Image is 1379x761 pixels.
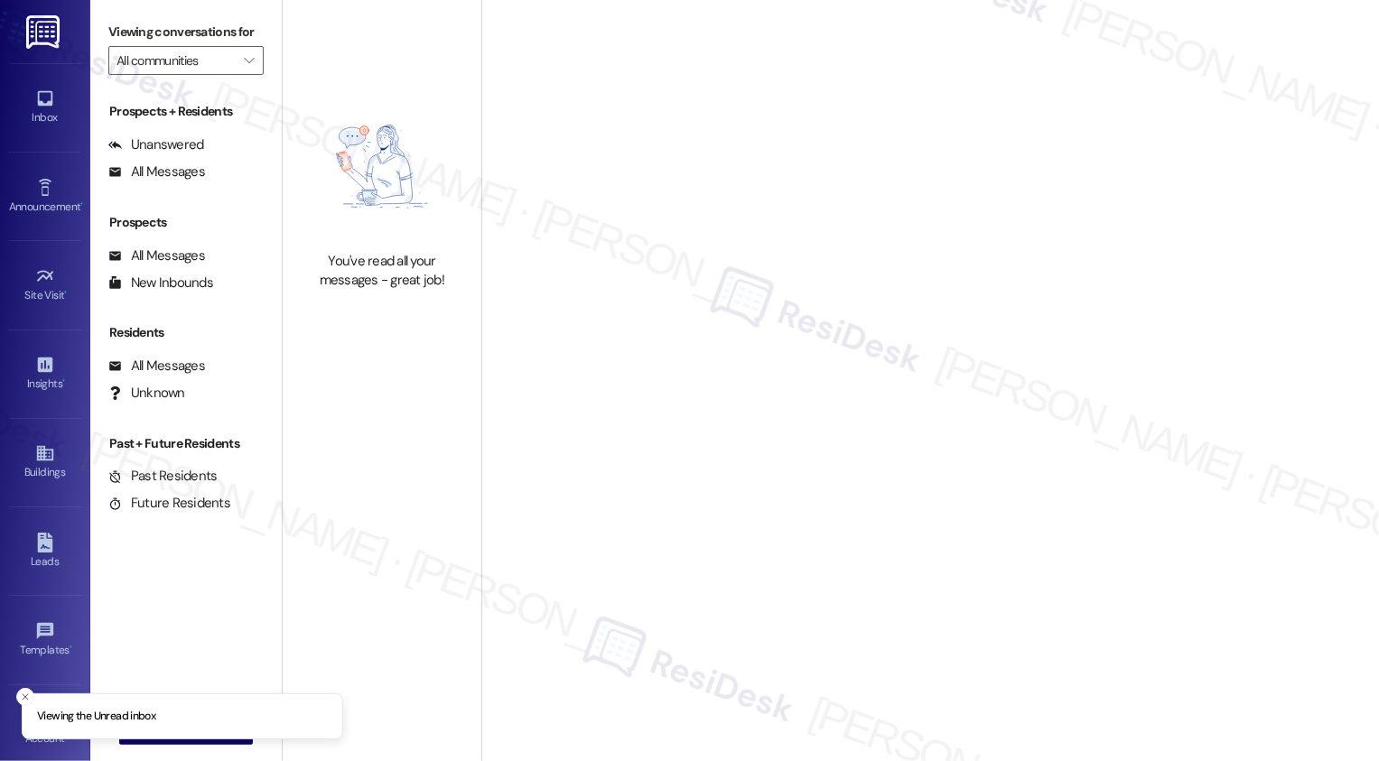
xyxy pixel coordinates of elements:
span: • [65,286,68,299]
a: Buildings [9,438,81,487]
div: Residents [90,323,282,342]
div: Unknown [108,384,185,403]
a: Insights • [9,349,81,398]
a: Account [9,704,81,753]
div: All Messages [108,357,205,376]
div: Past Residents [108,467,218,486]
a: Inbox [9,83,81,132]
img: empty-state [303,90,461,243]
p: Viewing the Unread inbox [37,709,155,725]
label: Viewing conversations for [108,18,264,46]
a: Templates • [9,616,81,664]
div: All Messages [108,162,205,181]
button: Close toast [16,688,34,706]
div: All Messages [108,246,205,265]
div: Prospects + Residents [90,102,282,121]
div: Unanswered [108,135,204,154]
div: Prospects [90,213,282,232]
img: ResiDesk Logo [26,15,63,49]
a: Leads [9,527,81,576]
a: Site Visit • [9,261,81,310]
div: Future Residents [108,494,230,513]
span: • [80,198,83,210]
div: You've read all your messages - great job! [303,252,461,291]
div: New Inbounds [108,274,213,292]
div: Past + Future Residents [90,434,282,453]
i:  [244,53,254,68]
span: • [70,641,72,654]
span: • [62,375,65,387]
input: All communities [116,46,235,75]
